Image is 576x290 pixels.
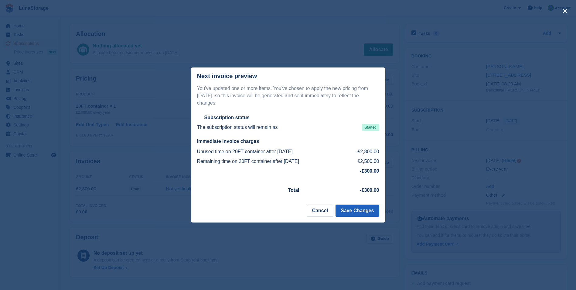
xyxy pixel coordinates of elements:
[197,157,346,166] td: Remaining time on 20FT container after [DATE]
[197,147,346,157] td: Unused time on 20FT container after [DATE]
[360,188,379,193] strong: -£300.00
[204,115,250,121] h2: Subscription status
[360,168,379,174] strong: -£300.00
[560,6,570,16] button: close
[197,138,379,144] h2: Immediate invoice charges
[362,124,379,131] span: Started
[307,205,333,217] button: Cancel
[336,205,379,217] button: Save Changes
[197,124,278,131] p: The subscription status will remain as
[197,85,379,107] p: You've updated one or more items. You've chosen to apply the new pricing from [DATE], so this inv...
[345,147,379,157] td: -£2,800.00
[345,157,379,166] td: £2,500.00
[197,73,257,80] p: Next invoice preview
[288,188,299,193] strong: Total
